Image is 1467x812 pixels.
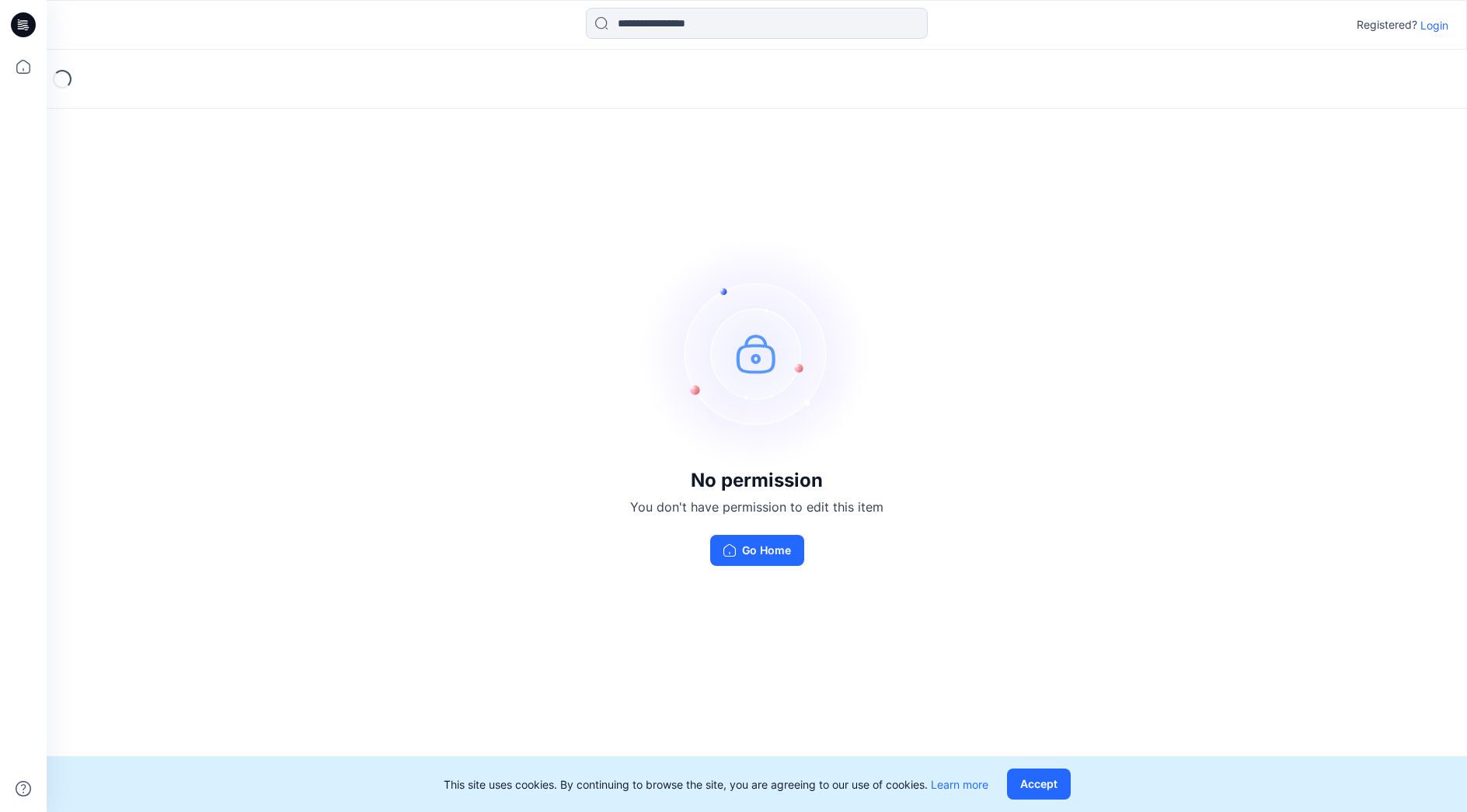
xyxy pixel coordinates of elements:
p: This site uses cookies. By continuing to browse the site, you are agreeing to our use of cookies. [444,776,988,793]
p: You don't have permission to edit this item [630,498,883,516]
p: Login [1420,17,1448,33]
p: Registered? [1357,16,1417,34]
button: Accept [1007,769,1071,800]
h3: No permission [630,470,883,491]
img: no-perm.svg [640,237,873,470]
a: Learn more [931,778,988,791]
button: Go Home [710,535,804,566]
